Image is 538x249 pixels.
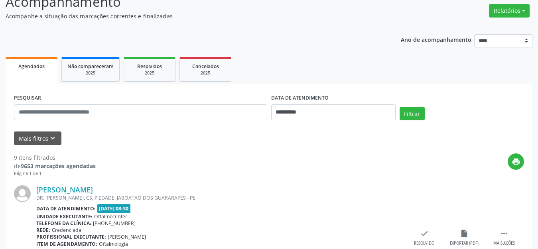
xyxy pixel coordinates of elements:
b: Rede: [36,227,50,233]
i: insert_drive_file [460,229,469,238]
span: Cancelados [192,63,219,70]
img: img [14,185,31,202]
b: Item de agendamento: [36,241,97,247]
button: print [508,153,524,170]
span: Oftalmocenter [94,213,127,220]
div: Mais ações [493,241,515,246]
span: Credenciada [52,227,81,233]
button: Relatórios [489,4,530,18]
span: [PHONE_NUMBER] [93,220,136,227]
button: Mais filtroskeyboard_arrow_down [14,131,61,145]
div: 2025 [130,70,169,76]
div: Resolvido [414,241,434,246]
strong: 9653 marcações agendadas [21,162,96,170]
p: Acompanhe a situação das marcações correntes e finalizadas [6,12,374,20]
label: PESQUISAR [14,92,41,104]
span: Não compareceram [67,63,114,70]
span: Resolvidos [137,63,162,70]
i: keyboard_arrow_down [48,134,57,143]
i: print [512,157,520,166]
label: DATA DE ATENDIMENTO [271,92,329,104]
div: 2025 [67,70,114,76]
b: Data de atendimento: [36,205,96,212]
a: [PERSON_NAME] [36,185,93,194]
i: check [420,229,429,238]
div: 2025 [185,70,225,76]
div: de [14,162,96,170]
span: Agendados [18,63,45,70]
span: [PERSON_NAME] [108,233,146,240]
p: Ano de acompanhamento [401,34,471,44]
b: Profissional executante: [36,233,106,240]
span: Oftalmologia [99,241,128,247]
div: Página 1 de 1 [14,170,96,177]
b: Unidade executante: [36,213,93,220]
div: Exportar (PDF) [450,241,479,246]
span: [DATE] 08:30 [97,204,131,213]
i:  [500,229,508,238]
div: DR. [PERSON_NAME], CS, PIEDADE, JABOATAO DOS GUARARAPES - PE [36,194,404,201]
div: 9 itens filtrados [14,153,96,162]
button: Filtrar [400,107,425,120]
b: Telefone da clínica: [36,220,91,227]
